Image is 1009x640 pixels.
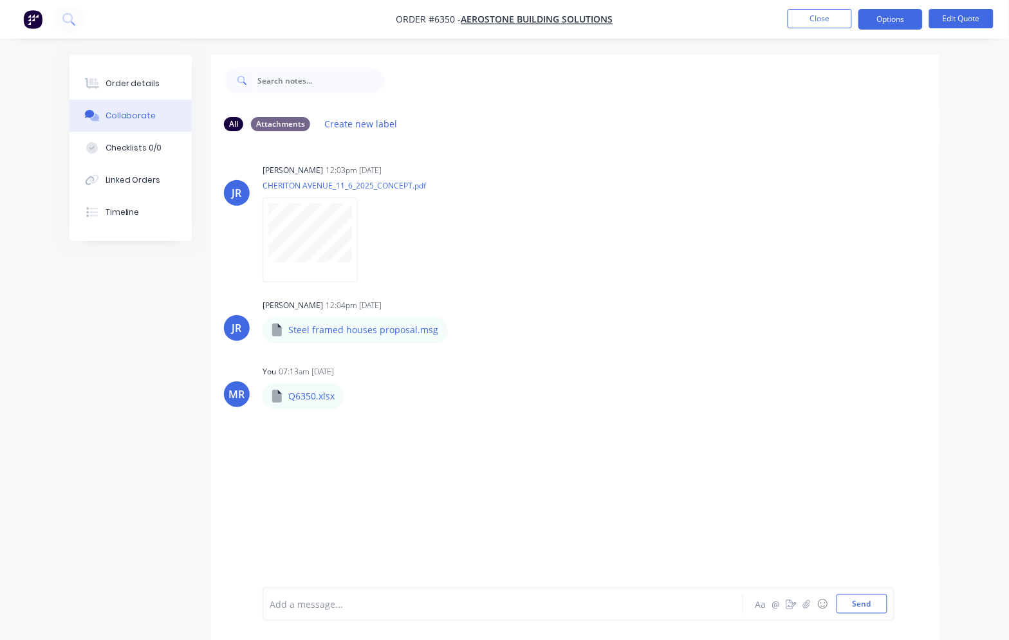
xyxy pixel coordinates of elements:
div: JR [232,185,242,201]
p: Steel framed houses proposal.msg [288,324,438,336]
div: [PERSON_NAME] [263,165,323,176]
input: Search notes... [257,68,385,93]
div: JR [232,320,242,336]
button: Order details [69,68,192,100]
div: You [263,366,276,378]
div: [PERSON_NAME] [263,300,323,311]
button: Collaborate [69,100,192,132]
div: 12:03pm [DATE] [326,165,382,176]
button: Edit Quote [929,9,994,28]
div: Attachments [251,117,310,131]
div: Collaborate [106,110,156,122]
div: MR [229,387,245,402]
a: Aerostone Building Solutions [461,14,613,26]
button: Linked Orders [69,164,192,196]
div: Checklists 0/0 [106,142,162,154]
img: Factory [23,10,42,29]
button: @ [768,596,784,612]
button: Timeline [69,196,192,228]
div: Linked Orders [106,174,161,186]
button: Aa [753,596,768,612]
button: Create new label [318,115,404,133]
button: Close [788,9,852,28]
span: Order #6350 - [396,14,461,26]
div: 07:13am [DATE] [279,366,334,378]
button: ☺ [815,596,830,612]
div: 12:04pm [DATE] [326,300,382,311]
button: Options [858,9,923,30]
p: CHERITON AVENUE_11_6_2025_CONCEPT.pdf [263,180,426,191]
div: Order details [106,78,160,89]
button: Checklists 0/0 [69,132,192,164]
div: All [224,117,243,131]
div: Timeline [106,206,140,218]
button: Send [837,594,887,614]
p: Q6350.xlsx [288,390,335,403]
